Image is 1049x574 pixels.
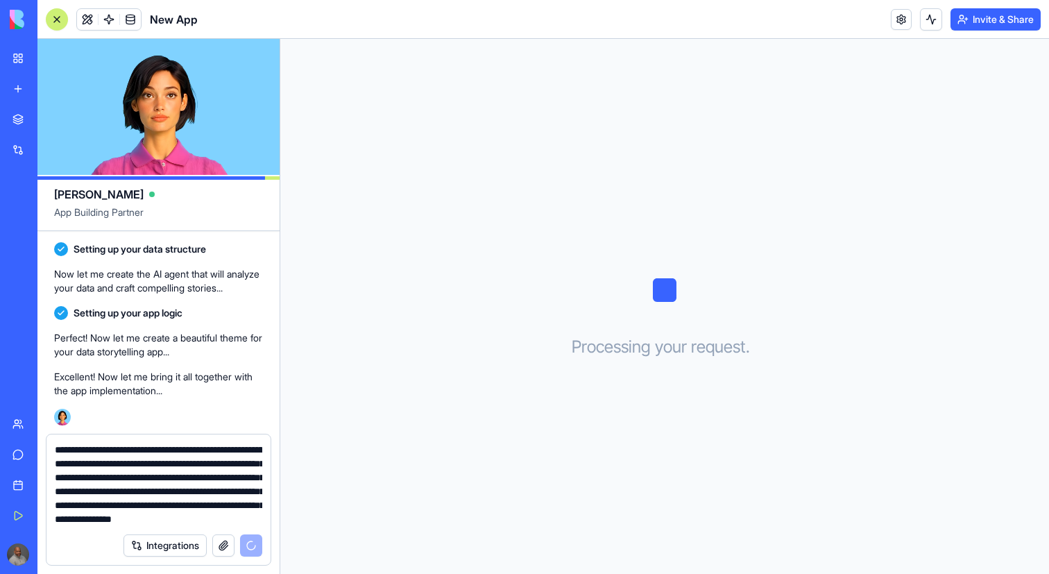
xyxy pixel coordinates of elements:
span: [PERSON_NAME] [54,186,144,203]
span: Setting up your data structure [74,242,206,256]
span: Setting up your app logic [74,306,182,320]
span: . [746,336,750,358]
span: App Building Partner [54,205,263,230]
button: Integrations [123,534,207,557]
p: Now let me create the AI agent that will analyze your data and craft compelling stories... [54,267,263,295]
p: Excellent! Now let me bring it all together with the app implementation... [54,370,263,398]
h3: Processing your request [572,336,758,358]
img: logo [10,10,96,29]
button: Invite & Share [950,8,1041,31]
p: Perfect! Now let me create a beautiful theme for your data storytelling app... [54,331,263,359]
span: New App [150,11,198,28]
img: ACg8ocJ9LCRnNZNAvLf4oYDx-GbEplkB2mZWpQ6VdM4mm5_Wi_xH1EOWxg=s96-c [7,543,29,566]
img: Ella_00000_wcx2te.png [54,409,71,425]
